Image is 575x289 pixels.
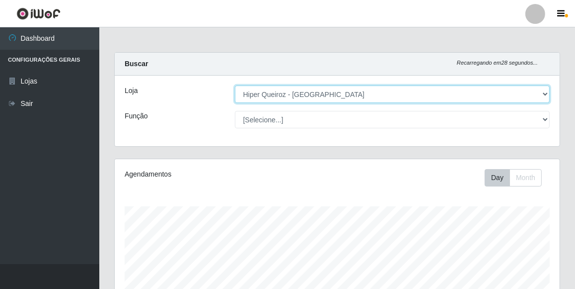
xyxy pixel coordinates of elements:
[509,169,542,187] button: Month
[485,169,542,187] div: First group
[485,169,510,187] button: Day
[125,111,148,121] label: Função
[16,7,61,20] img: CoreUI Logo
[125,169,293,180] div: Agendamentos
[485,169,550,187] div: Toolbar with button groups
[457,60,538,66] i: Recarregando em 28 segundos...
[125,60,148,68] strong: Buscar
[125,86,138,96] label: Loja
